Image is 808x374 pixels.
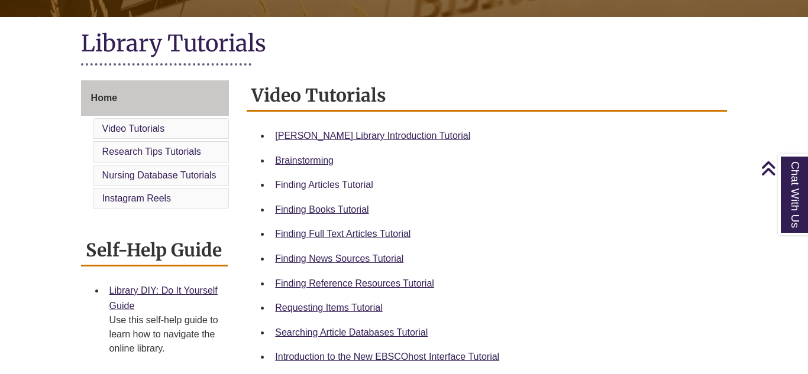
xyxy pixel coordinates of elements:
a: Research Tips Tutorials [102,147,201,157]
a: [PERSON_NAME] Library Introduction Tutorial [275,131,470,141]
a: Library DIY: Do It Yourself Guide [109,285,218,311]
div: Guide Page Menu [81,80,230,212]
a: Finding Reference Resources Tutorial [275,278,434,288]
a: Instagram Reels [102,193,172,203]
h2: Video Tutorials [247,80,727,112]
a: Requesting Items Tutorial [275,303,382,313]
a: Back to Top [761,160,805,176]
div: Use this self-help guide to learn how to navigate the online library. [109,313,219,356]
a: Finding Full Text Articles Tutorial [275,229,411,239]
h2: Self-Help Guide [81,235,228,266]
a: Finding Articles Tutorial [275,180,373,190]
a: Finding Books Tutorial [275,204,369,214]
a: Nursing Database Tutorials [102,170,216,180]
a: Searching Article Databases Tutorial [275,327,428,337]
a: Video Tutorials [102,123,165,134]
a: Home [81,80,230,116]
span: Home [91,93,117,103]
a: Brainstorming [275,155,334,165]
a: Introduction to the New EBSCOhost Interface Tutorial [275,352,499,362]
a: Finding News Sources Tutorial [275,253,403,264]
h1: Library Tutorials [81,29,728,60]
